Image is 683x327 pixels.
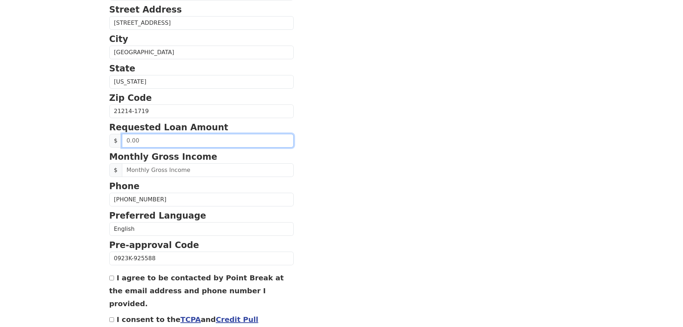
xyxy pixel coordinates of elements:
[109,122,228,132] strong: Requested Loan Amount
[122,163,294,177] input: Monthly Gross Income
[109,181,140,191] strong: Phone
[109,34,128,44] strong: City
[109,211,206,221] strong: Preferred Language
[109,163,122,177] span: $
[180,315,201,324] a: TCPA
[109,240,199,250] strong: Pre-approval Code
[109,46,294,59] input: City
[109,252,294,265] input: Pre-approval Code
[109,93,152,103] strong: Zip Code
[109,193,294,206] input: Phone
[122,134,294,148] input: 0.00
[109,104,294,118] input: Zip Code
[109,134,122,148] span: $
[109,5,182,15] strong: Street Address
[109,150,294,163] p: Monthly Gross Income
[109,274,284,308] label: I agree to be contacted by Point Break at the email address and phone number I provided.
[109,16,294,30] input: Street Address
[109,64,136,74] strong: State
